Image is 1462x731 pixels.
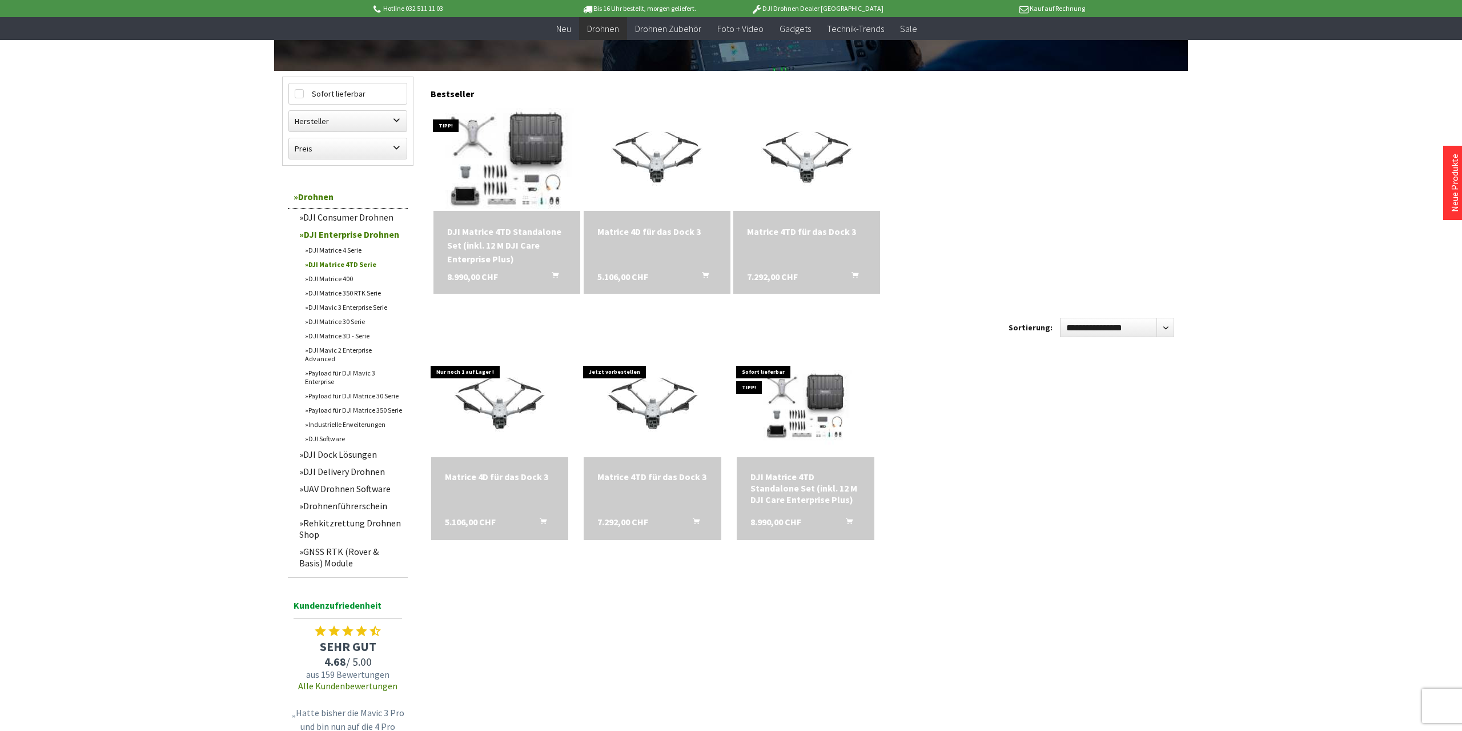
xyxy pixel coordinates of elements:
a: DJI Mavic 2 Enterprise Advanced [299,343,408,366]
a: Payload für DJI Mavic 3 Enterprise [299,366,408,389]
a: Neue Produkte [1449,154,1460,212]
a: DJI Dock Lösungen [294,446,408,463]
a: Matrice 4D für das Dock 3 5.106,00 CHF In den Warenkorb [597,225,717,238]
a: Matrice 4TD für das Dock 3 7.292,00 CHF In den Warenkorb [597,471,708,482]
label: Hersteller [289,111,407,131]
span: SEHR GUT [288,638,408,654]
button: In den Warenkorb [688,270,716,285]
span: / 5.00 [288,654,408,669]
span: 4.68 [324,654,346,669]
a: Gadgets [772,17,819,41]
span: Sale [900,23,917,34]
p: Hotline 032 511 11 03 [371,2,549,15]
a: DJI Delivery Drohnen [294,463,408,480]
span: 5.106,00 CHF [597,270,648,283]
a: Drohnen Zubehör [627,17,709,41]
a: DJI Matrice 400 [299,271,408,286]
a: Matrice 4D für das Dock 3 5.106,00 CHF In den Warenkorb [445,471,555,482]
a: DJI Matrice 4TD Standalone Set (inkl. 12 M DJI Care Enterprise Plus) 8.990,00 CHF In den Warenkorb [447,225,567,266]
img: Matrice 4TD für das Dock 3 [584,354,721,457]
a: Technik-Trends [819,17,892,41]
a: Drohnen [288,185,408,209]
label: Sofort lieferbar [289,83,407,104]
a: Drohnenführerschein [294,497,408,514]
a: Payload für DJI Matrice 350 Serie [299,403,408,417]
span: Drohnen [587,23,619,34]
div: Matrice 4D für das Dock 3 [445,471,555,482]
p: DJI Drohnen Dealer [GEOGRAPHIC_DATA] [728,2,906,15]
button: In den Warenkorb [526,516,553,531]
a: DJI Matrice 3D - Serie [299,329,408,343]
div: Matrice 4TD für das Dock 3 [597,471,708,482]
span: Technik-Trends [827,23,884,34]
img: DJI Matrice 4TD Standalone Set (inkl. 12 M DJI Care Enterprise Plus) [407,87,607,231]
span: Drohnen Zubehör [635,23,701,34]
p: Kauf auf Rechnung [906,2,1085,15]
img: DJI Matrice 4TD Standalone Set (inkl. 12 M DJI Care Enterprise Plus) [737,357,874,456]
a: DJI Software [299,432,408,446]
a: GNSS RTK (Rover & Basis) Module [294,543,408,572]
label: Preis [289,138,407,159]
div: DJI Matrice 4TD Standalone Set (inkl. 12 M DJI Care Enterprise Plus) [750,471,861,505]
button: In den Warenkorb [838,270,865,285]
a: DJI Matrice 350 RTK Serie [299,286,408,300]
span: Kundenzufriedenheit [294,598,402,619]
a: Payload für DJI Matrice 30 Serie [299,389,408,403]
a: Industrielle Erweiterungen [299,417,408,432]
a: Matrice 4TD für das Dock 3 7.292,00 CHF In den Warenkorb [747,225,866,238]
a: DJI Matrice 30 Serie [299,314,408,329]
a: DJI Matrice 4TD Serie [299,257,408,271]
div: Matrice 4D für das Dock 3 [597,225,717,238]
span: 8.990,00 CHF [447,270,498,283]
a: Foto + Video [709,17,772,41]
span: Neu [556,23,571,34]
span: 7.292,00 CHF [747,270,798,283]
a: DJI Consumer Drohnen [294,209,408,226]
span: 7.292,00 CHF [597,516,648,528]
span: Foto + Video [717,23,764,34]
a: DJI Mavic 3 Enterprise Serie [299,300,408,314]
div: Bestseller [431,77,1180,105]
div: Matrice 4TD für das Dock 3 [747,225,866,238]
span: 5.106,00 CHF [445,516,496,528]
a: Alle Kundenbewertungen [298,680,397,692]
a: DJI Matrice 4 Serie [299,243,408,257]
a: Drohnen [579,17,627,41]
a: Neu [548,17,579,41]
a: Sale [892,17,925,41]
span: Gadgets [780,23,811,34]
button: In den Warenkorb [832,516,859,531]
button: In den Warenkorb [538,270,565,285]
p: Bis 16 Uhr bestellt, morgen geliefert. [549,2,728,15]
button: In den Warenkorb [679,516,706,531]
label: Sortierung: [1009,318,1053,337]
img: Matrice 4TD für das Dock 3 [738,108,875,211]
span: 8.990,00 CHF [750,516,801,528]
a: UAV Drohnen Software [294,480,408,497]
a: DJI Matrice 4TD Standalone Set (inkl. 12 M DJI Care Enterprise Plus) 8.990,00 CHF In den Warenkorb [750,471,861,505]
a: DJI Enterprise Drohnen [294,226,408,243]
img: Matrice 4D für das Dock 3 [431,354,568,457]
img: Matrice 4D für das Dock 3 [588,108,725,211]
span: aus 159 Bewertungen [288,669,408,680]
div: DJI Matrice 4TD Standalone Set (inkl. 12 M DJI Care Enterprise Plus) [447,225,567,266]
a: Rehkitzrettung Drohnen Shop [294,514,408,543]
